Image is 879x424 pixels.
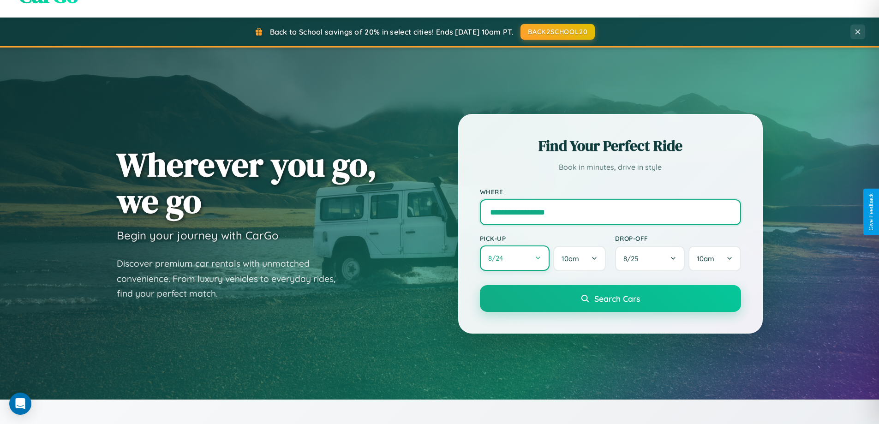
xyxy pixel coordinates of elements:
button: 10am [553,246,605,271]
span: Search Cars [594,293,640,304]
span: 8 / 25 [623,254,643,263]
span: Back to School savings of 20% in select cities! Ends [DATE] 10am PT. [270,27,514,36]
button: 8/24 [480,245,550,271]
span: 10am [562,254,579,263]
p: Book in minutes, drive in style [480,161,741,174]
div: Give Feedback [868,193,874,231]
label: Where [480,188,741,196]
div: Open Intercom Messenger [9,393,31,415]
label: Drop-off [615,234,741,242]
button: BACK2SCHOOL20 [520,24,595,40]
button: 10am [688,246,741,271]
span: 8 / 24 [488,254,508,263]
h1: Wherever you go, we go [117,146,377,219]
h3: Begin your journey with CarGo [117,228,279,242]
h2: Find Your Perfect Ride [480,136,741,156]
p: Discover premium car rentals with unmatched convenience. From luxury vehicles to everyday rides, ... [117,256,347,301]
label: Pick-up [480,234,606,242]
button: Search Cars [480,285,741,312]
span: 10am [697,254,714,263]
button: 8/25 [615,246,685,271]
